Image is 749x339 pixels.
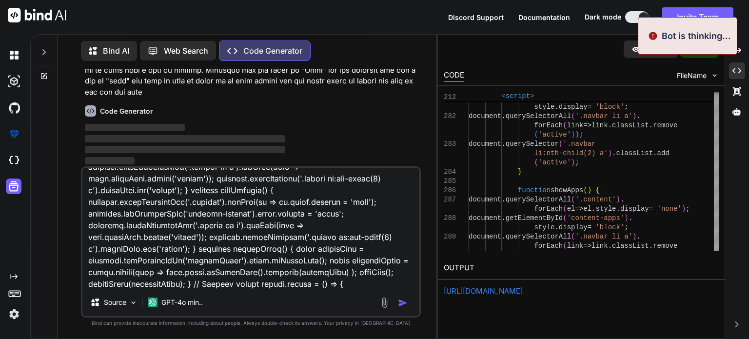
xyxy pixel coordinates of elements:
[85,124,185,131] span: ‌
[6,152,22,169] img: cloudideIcon
[506,112,571,120] span: querySelectorAll
[469,112,501,120] span: document
[444,140,456,149] div: 283
[567,214,625,222] span: 'content-apps'
[501,92,505,100] span: <
[591,242,608,250] span: link
[608,242,612,250] span: .
[104,298,126,307] p: Source
[501,233,505,240] span: .
[534,159,538,166] span: (
[444,93,456,102] span: 212
[551,186,583,194] span: showApps
[583,242,591,250] span: =>
[506,196,571,203] span: querySelectorAll
[448,12,504,22] button: Discord Support
[583,205,591,213] span: el
[624,103,628,111] span: ;
[85,146,285,153] span: ‌
[596,186,600,194] span: {
[588,103,591,111] span: =
[657,205,682,213] span: 'none'
[85,135,285,142] span: ‌
[506,92,530,100] span: script
[591,121,608,129] span: link
[567,242,584,250] span: link
[379,297,390,308] img: attachment
[444,177,456,186] div: 285
[648,29,658,42] img: alert
[588,186,591,194] span: )
[579,131,583,139] span: ;
[534,242,563,250] span: forEach
[534,103,555,111] span: style
[563,242,567,250] span: (
[629,94,632,101] span: )
[559,223,588,231] span: display
[555,223,559,231] span: .
[438,257,725,279] h2: OUTPUT
[616,149,653,157] span: classList
[81,319,421,327] p: Bind can provide inaccurate information, including about people. Always double-check its answers....
[555,103,559,111] span: .
[444,70,464,81] div: CODE
[596,223,625,231] span: 'block'
[653,242,677,250] span: remove
[575,205,584,213] span: =>
[575,131,579,139] span: )
[518,168,522,176] span: }
[620,196,624,203] span: .
[583,186,587,194] span: (
[567,205,575,213] span: el
[518,12,570,22] button: Documentation
[649,242,653,250] span: .
[710,71,719,80] img: chevron down
[534,223,555,231] span: style
[243,45,302,57] p: Code Generator
[596,205,616,213] span: style
[624,214,628,222] span: )
[506,140,559,148] span: querySelector
[506,94,563,101] span: getElementById
[501,140,505,148] span: .
[534,131,538,139] span: (
[538,131,571,139] span: 'active'
[469,94,501,101] span: document
[632,112,636,120] span: )
[398,298,408,308] img: icon
[653,149,657,157] span: .
[501,196,505,203] span: .
[82,168,419,289] textarea: <!loremip dolo> <sita> <cons> <adip elitsed="doe-3"> <tempo>IncidiDuntu</labor> <!-- Etdolore MAG...
[649,121,653,129] span: .
[501,214,505,222] span: .
[567,94,629,101] span: 'content-about'
[444,112,456,121] div: 282
[469,196,501,203] span: document
[563,205,567,213] span: (
[588,223,591,231] span: =
[534,121,563,129] span: forEach
[596,103,625,111] span: 'block'
[631,45,640,54] img: preview
[563,94,567,101] span: (
[518,13,570,21] span: Documentation
[448,13,504,21] span: Discord Support
[608,121,612,129] span: .
[506,214,563,222] span: getElementById
[632,94,636,101] span: .
[563,214,567,222] span: (
[164,45,208,57] p: Web Search
[85,157,135,164] span: ‌
[6,306,22,322] img: settings
[6,126,22,142] img: premium
[616,205,620,213] span: .
[534,205,563,213] span: forEach
[501,112,505,120] span: .
[629,214,632,222] span: .
[6,73,22,90] img: darkAi-studio
[682,205,686,213] span: )
[571,196,575,203] span: (
[563,121,567,129] span: (
[612,149,616,157] span: .
[444,214,456,223] div: 288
